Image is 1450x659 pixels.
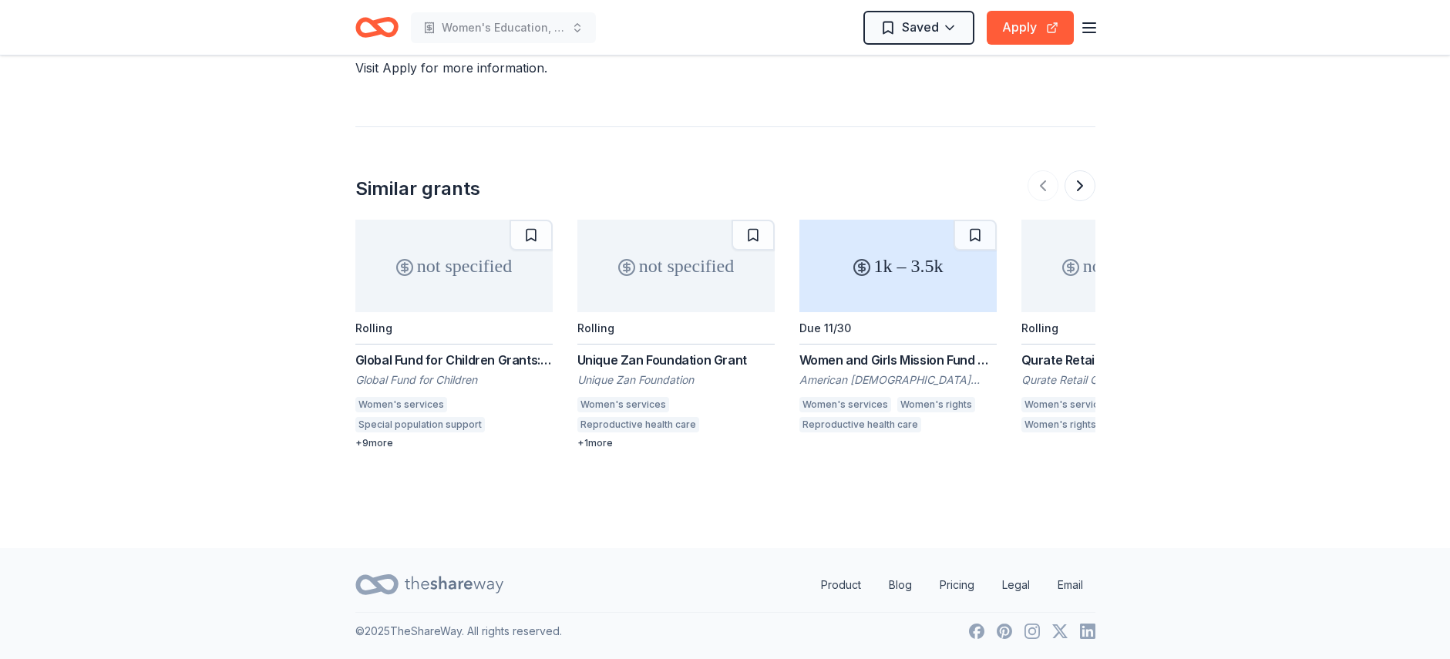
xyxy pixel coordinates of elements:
[411,12,596,43] button: Women's Education, Employment and Economic Mobility Program
[577,321,614,335] div: Rolling
[355,220,553,312] div: not specified
[990,570,1042,600] a: Legal
[927,570,987,600] a: Pricing
[1021,220,1219,437] a: not specifiedRollingQurate Retail Group: Community Involvement GrantQurate Retail GroupWomen's se...
[355,59,1095,77] div: Visit Apply for more information.
[355,9,399,45] a: Home
[1021,351,1219,369] div: Qurate Retail Group: Community Involvement Grant
[809,570,1095,600] nav: quick links
[902,17,939,37] span: Saved
[799,397,891,412] div: Women's services
[1045,570,1095,600] a: Email
[355,321,392,335] div: Rolling
[577,397,669,412] div: Women's services
[1021,397,1113,412] div: Women's services
[799,417,921,432] div: Reproductive health care
[577,220,775,312] div: not specified
[1021,372,1219,388] div: Qurate Retail Group
[577,372,775,388] div: Unique Zan Foundation
[897,397,975,412] div: Women's rights
[799,220,997,437] a: 1k – 3.5kDue 11/30Women and Girls Mission Fund GrantAmerican [DEMOGRAPHIC_DATA] Women's Ministrie...
[809,570,873,600] a: Product
[577,437,775,449] div: + 1 more
[355,372,553,388] div: Global Fund for Children
[355,622,562,641] p: © 2025 TheShareWay. All rights reserved.
[799,220,997,312] div: 1k – 3.5k
[1021,417,1099,432] div: Women's rights
[577,220,775,449] a: not specifiedRollingUnique Zan Foundation GrantUnique Zan FoundationWomen's servicesReproductive ...
[876,570,924,600] a: Blog
[577,351,775,369] div: Unique Zan Foundation Grant
[355,397,447,412] div: Women's services
[442,18,565,37] span: Women's Education, Employment and Economic Mobility Program
[987,11,1074,45] button: Apply
[799,351,997,369] div: Women and Girls Mission Fund Grant
[355,417,485,432] div: Special population support
[1021,321,1058,335] div: Rolling
[863,11,974,45] button: Saved
[355,220,553,449] a: not specifiedRollingGlobal Fund for Children Grants: Become a PartnerGlobal Fund for ChildrenWome...
[355,177,480,201] div: Similar grants
[577,417,699,432] div: Reproductive health care
[799,321,851,335] div: Due 11/30
[355,437,553,449] div: + 9 more
[799,372,997,388] div: American [DEMOGRAPHIC_DATA] Women's Ministries
[355,351,553,369] div: Global Fund for Children Grants: Become a Partner
[1021,220,1219,312] div: not specified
